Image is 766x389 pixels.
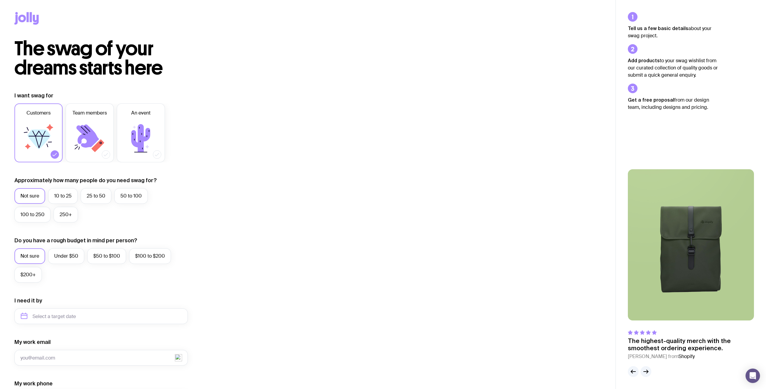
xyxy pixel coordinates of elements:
[628,25,718,39] p: about your swag project.
[14,248,45,264] label: Not sure
[129,248,171,264] label: $100 to $200
[54,207,78,222] label: 250+
[628,96,718,111] p: from our design team, including designs and pricing.
[14,237,137,244] label: Do you have a rough budget in mind per person?
[14,188,45,204] label: Not sure
[14,37,163,80] span: The swag of your dreams starts here
[48,188,78,204] label: 10 to 25
[114,188,148,204] label: 50 to 100
[48,248,84,264] label: Under $50
[628,97,674,103] strong: Get a free proposal
[678,353,695,360] span: Shopify
[81,188,111,204] label: 25 to 50
[14,267,42,283] label: $200+
[14,207,51,222] label: 100 to 250
[14,350,188,366] input: you@email.com
[14,177,157,184] label: Approximately how many people do you need swag for?
[628,353,754,360] cite: [PERSON_NAME] from
[14,380,53,387] label: My work phone
[175,354,182,361] img: npw-badge-icon-locked.svg
[628,337,754,352] p: The highest-quality merch with the smoothest ordering experience.
[14,297,42,304] label: I need it by
[14,338,51,346] label: My work email
[87,248,126,264] label: $50 to $100
[628,58,660,63] strong: Add products
[131,109,150,117] span: An event
[73,109,107,117] span: Team members
[628,26,688,31] strong: Tell us a few basic details
[746,369,760,383] div: Open Intercom Messenger
[14,308,188,324] input: Select a target date
[26,109,51,117] span: Customers
[628,57,718,79] p: to your swag wishlist from our curated collection of quality goods or submit a quick general enqu...
[14,92,53,99] label: I want swag for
